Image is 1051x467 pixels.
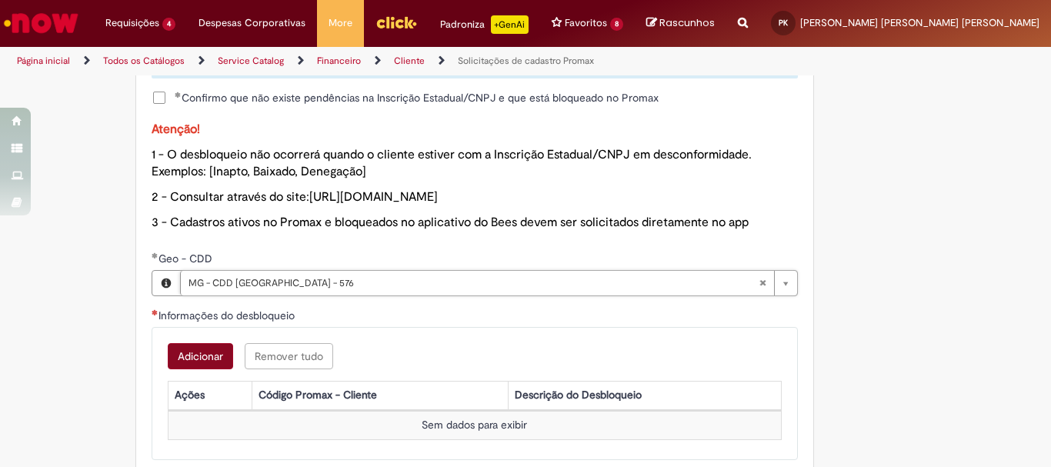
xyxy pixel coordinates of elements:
[565,15,607,31] span: Favoritos
[394,55,425,67] a: Cliente
[180,271,797,295] a: MG - CDD [GEOGRAPHIC_DATA] - 576Limpar campo Geo - CDD
[158,252,215,265] span: Geo - CDD
[168,381,252,409] th: Ações
[375,11,417,34] img: click_logo_yellow_360x200.png
[440,15,529,34] div: Padroniza
[152,215,749,230] span: 3 - Cadastros ativos no Promax e bloqueados no aplicativo do Bees devem ser solicitados diretamen...
[168,343,233,369] button: Add a row for Informações do desbloqueio
[12,47,689,75] ul: Trilhas de página
[168,411,781,439] td: Sem dados para exibir
[152,122,200,137] span: Atenção!
[218,55,284,67] a: Service Catalog
[105,15,159,31] span: Requisições
[17,55,70,67] a: Página inicial
[152,147,752,180] span: 1 - O desbloqueio não ocorrerá quando o cliente estiver com a Inscrição Estadual/CNPJ em desconfo...
[491,15,529,34] p: +GenAi
[189,271,759,295] span: MG - CDD [GEOGRAPHIC_DATA] - 576
[509,381,782,409] th: Descrição do Desbloqueio
[152,189,438,205] span: 2 - Consultar através do site:
[175,90,659,105] span: Confirmo que não existe pendências na Inscrição Estadual/CNPJ e que está bloqueado no Promax
[152,252,158,259] span: Obrigatório Preenchido
[152,309,158,315] span: Necessários
[779,18,788,28] span: PK
[751,271,774,295] abbr: Limpar campo Geo - CDD
[659,15,715,30] span: Rascunhos
[458,55,594,67] a: Solicitações de cadastro Promax
[103,55,185,67] a: Todos os Catálogos
[309,189,438,205] a: [URL][DOMAIN_NAME]
[158,309,298,322] span: Informações do desbloqueio
[800,16,1039,29] span: [PERSON_NAME] [PERSON_NAME] [PERSON_NAME]
[610,18,623,31] span: 8
[152,271,180,295] button: Geo - CDD, Visualizar este registro MG - CDD Uberlandia - 576
[199,15,305,31] span: Despesas Corporativas
[317,55,361,67] a: Financeiro
[175,92,182,98] span: Obrigatório Preenchido
[252,381,509,409] th: Código Promax - Cliente
[646,16,715,31] a: Rascunhos
[2,8,81,38] img: ServiceNow
[162,18,175,31] span: 4
[329,15,352,31] span: More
